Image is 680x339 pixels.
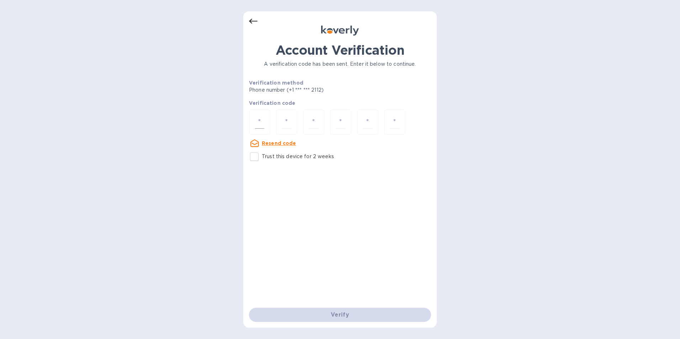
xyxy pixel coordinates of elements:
p: Phone number (+1 *** *** 2112) [249,86,378,94]
b: Verification method [249,80,303,86]
u: Resend code [262,140,296,146]
p: A verification code has been sent. Enter it below to continue. [249,60,431,68]
p: Trust this device for 2 weeks [262,153,334,160]
p: Verification code [249,99,431,107]
h1: Account Verification [249,43,431,58]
